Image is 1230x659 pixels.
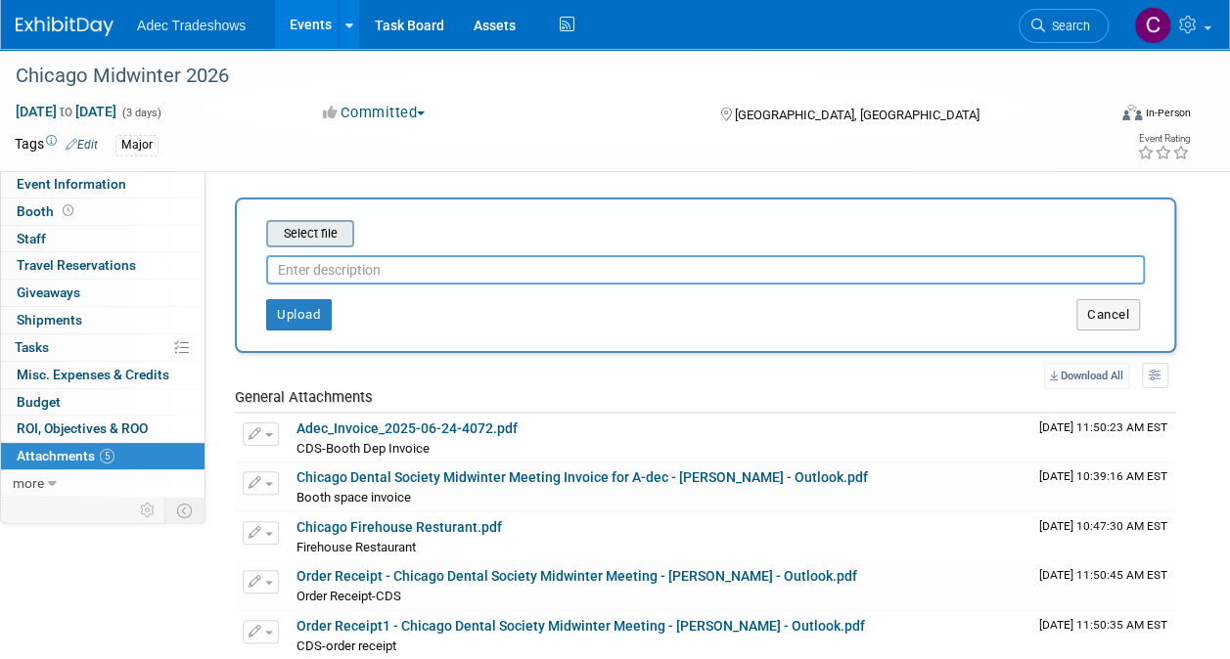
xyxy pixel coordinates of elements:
[9,59,1090,94] div: Chicago Midwinter 2026
[296,490,411,505] span: Booth space invoice
[1045,19,1090,33] span: Search
[13,475,44,491] span: more
[17,257,136,273] span: Travel Reservations
[1,252,205,279] a: Travel Reservations
[1,362,205,388] a: Misc. Expenses & Credits
[15,134,98,156] td: Tags
[1,443,205,469] a: Attachments5
[296,540,416,554] span: Firehouse Restaurant
[1,389,205,416] a: Budget
[1,226,205,252] a: Staff
[235,388,373,406] span: General Attachments
[296,469,868,485] a: Chicago Dental Society Midwinter Meeting Invoice for A-dec - [PERSON_NAME] - Outlook.pdf
[1031,561,1176,610] td: Upload Timestamp
[165,498,205,523] td: Toggle Event Tabs
[1,171,205,198] a: Event Information
[1031,512,1176,561] td: Upload Timestamp
[1,198,205,225] a: Booth
[296,589,401,603] span: Order Receipt-CDS
[296,568,857,584] a: Order Receipt - Chicago Dental Society Midwinter Meeting - [PERSON_NAME] - Outlook.pdf
[735,108,979,122] span: [GEOGRAPHIC_DATA], [GEOGRAPHIC_DATA]
[131,498,165,523] td: Personalize Event Tab Strip
[1,470,205,497] a: more
[296,519,502,535] a: Chicago Firehouse Resturant.pdf
[266,299,332,330] button: Upload
[137,18,246,33] span: Adec Tradeshows
[1039,420,1167,434] span: Upload Timestamp
[17,420,148,436] span: ROI, Objectives & ROO
[120,107,161,119] span: (3 days)
[296,420,518,436] a: Adec_Invoice_2025-06-24-4072.pdf
[15,339,49,355] span: Tasks
[1019,9,1109,43] a: Search
[115,135,159,155] div: Major
[296,638,396,653] span: CDS-order receipt
[1031,462,1176,511] td: Upload Timestamp
[1,334,205,361] a: Tasks
[16,17,114,36] img: ExhibitDay
[296,441,430,456] span: CDS-Booth Dep Invoice
[1,280,205,306] a: Giveaways
[17,176,126,192] span: Event Information
[1145,106,1191,120] div: In-Person
[1137,134,1190,144] div: Event Rating
[1039,618,1167,632] span: Upload Timestamp
[57,104,75,119] span: to
[100,449,114,463] span: 5
[15,103,117,120] span: [DATE] [DATE]
[296,618,865,634] a: Order Receipt1 - Chicago Dental Society Midwinter Meeting - [PERSON_NAME] - Outlook.pdf
[1039,469,1167,483] span: Upload Timestamp
[316,103,433,123] button: Committed
[1,307,205,333] a: Shipments
[266,255,1145,285] input: Enter description
[1122,105,1142,120] img: Format-Inperson.png
[1134,7,1171,44] img: Carol Schmidlin
[17,448,114,463] span: Attachments
[66,138,98,152] a: Edit
[1044,363,1129,389] a: Download All
[59,203,77,218] span: Booth not reserved yet
[17,231,46,246] span: Staff
[1,416,205,442] a: ROI, Objectives & ROO
[1039,568,1167,582] span: Upload Timestamp
[17,285,80,300] span: Giveaways
[1020,102,1191,131] div: Event Format
[17,367,169,382] span: Misc. Expenses & Credits
[1039,519,1167,533] span: Upload Timestamp
[1031,414,1176,462] td: Upload Timestamp
[17,203,77,219] span: Booth
[17,312,82,328] span: Shipments
[1076,299,1140,330] button: Cancel
[17,394,61,410] span: Budget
